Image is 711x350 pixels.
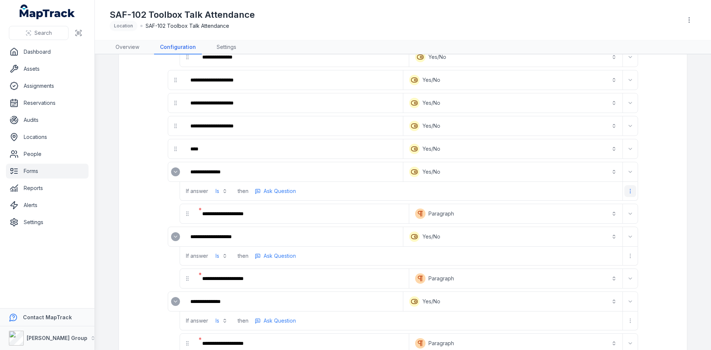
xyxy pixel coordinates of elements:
[264,317,296,324] span: Ask Question
[405,72,621,88] button: Yes/No
[624,97,636,109] button: Expand
[411,270,621,287] button: Paragraph
[184,276,190,281] svg: drag
[20,4,75,19] a: MapTrack
[34,29,52,37] span: Search
[405,293,621,310] button: Yes/No
[168,164,183,179] div: :r708:-form-item-label
[186,187,208,195] span: If answer
[211,40,242,54] a: Settings
[23,314,72,320] strong: Contact MapTrack
[173,123,178,129] svg: drag
[184,54,190,60] svg: drag
[186,252,208,260] span: If answer
[168,229,183,244] div: :r70r:-form-item-label
[251,250,299,261] button: more-detail
[186,317,208,324] span: If answer
[146,22,229,30] span: SAF-102 Toolbox Talk Attendance
[6,164,89,179] a: Forms
[184,95,401,111] div: :r6ug:-form-item-label
[624,250,636,262] button: more-detail
[6,130,89,144] a: Locations
[624,273,636,284] button: Expand
[6,198,89,213] a: Alerts
[173,146,178,152] svg: drag
[27,335,87,341] strong: [PERSON_NAME] Group
[6,215,89,230] a: Settings
[184,141,401,157] div: :r6vm:-form-item-label
[624,231,636,243] button: Expand
[405,229,621,245] button: Yes/No
[196,49,407,65] div: :r6ta:-form-item-label
[405,95,621,111] button: Yes/No
[264,187,296,195] span: Ask Question
[624,51,636,63] button: Expand
[196,270,407,287] div: :r718:-form-item-label
[6,61,89,76] a: Assets
[6,44,89,59] a: Dashboard
[238,252,248,260] span: then
[238,187,248,195] span: then
[154,40,202,54] a: Configuration
[624,74,636,86] button: Expand
[405,164,621,180] button: Yes/No
[184,164,401,180] div: :r709:-form-item-label
[184,118,401,134] div: :r6v3:-form-item-label
[624,143,636,155] button: Expand
[184,340,190,346] svg: drag
[211,249,232,263] button: Is
[168,141,183,156] div: drag
[184,211,190,217] svg: drag
[184,229,401,245] div: :r70s:-form-item-label
[168,119,183,133] div: drag
[180,206,195,221] div: drag
[6,147,89,161] a: People
[6,181,89,196] a: Reports
[6,79,89,93] a: Assignments
[171,297,180,306] button: Expand
[168,96,183,110] div: drag
[173,77,178,83] svg: drag
[6,113,89,127] a: Audits
[264,252,296,260] span: Ask Question
[184,293,401,310] div: :r71f:-form-item-label
[624,296,636,307] button: Expand
[624,315,636,327] button: more-detail
[211,184,232,198] button: Is
[251,186,299,197] button: more-detail
[411,206,621,222] button: Paragraph
[624,166,636,178] button: Expand
[110,21,137,31] div: Location
[9,26,69,40] button: Search
[184,72,401,88] div: :r6tt:-form-item-label
[238,317,248,324] span: then
[624,120,636,132] button: Expand
[171,167,180,176] button: Expand
[624,185,636,197] button: more-detail
[211,314,232,327] button: Is
[168,294,183,309] div: :r71e:-form-item-label
[251,315,299,326] button: more-detail
[180,271,195,286] div: drag
[110,9,255,21] h1: SAF-102 Toolbox Talk Attendance
[405,118,621,134] button: Yes/No
[624,208,636,220] button: Expand
[173,100,178,106] svg: drag
[411,49,621,65] button: Yes/No
[110,40,145,54] a: Overview
[6,96,89,110] a: Reservations
[405,141,621,157] button: Yes/No
[624,337,636,349] button: Expand
[196,206,407,222] div: :r70l:-form-item-label
[180,50,195,64] div: drag
[171,232,180,241] button: Expand
[168,73,183,87] div: drag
